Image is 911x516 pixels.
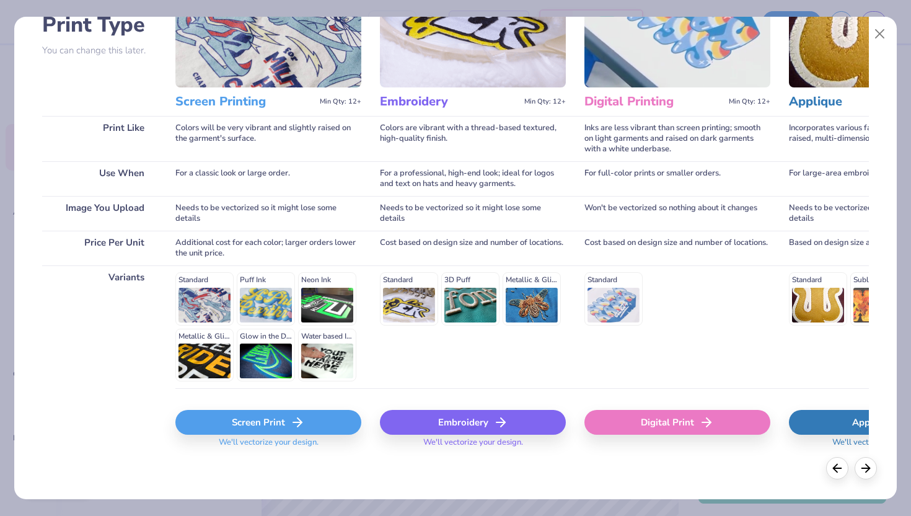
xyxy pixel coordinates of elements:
[42,231,157,265] div: Price Per Unit
[42,161,157,196] div: Use When
[214,437,323,455] span: We'll vectorize your design.
[320,97,361,106] span: Min Qty: 12+
[584,410,770,435] div: Digital Print
[584,231,770,265] div: Cost based on design size and number of locations.
[175,196,361,231] div: Needs to be vectorized so it might lose some details
[42,196,157,231] div: Image You Upload
[175,94,315,110] h3: Screen Printing
[175,116,361,161] div: Colors will be very vibrant and slightly raised on the garment's surface.
[418,437,528,455] span: We'll vectorize your design.
[175,410,361,435] div: Screen Print
[868,22,892,46] button: Close
[380,231,566,265] div: Cost based on design size and number of locations.
[380,94,519,110] h3: Embroidery
[584,161,770,196] div: For full-color prints or smaller orders.
[380,116,566,161] div: Colors are vibrant with a thread-based textured, high-quality finish.
[175,161,361,196] div: For a classic look or large order.
[380,410,566,435] div: Embroidery
[584,196,770,231] div: Won't be vectorized so nothing about it changes
[42,45,157,56] p: You can change this later.
[175,231,361,265] div: Additional cost for each color; larger orders lower the unit price.
[42,265,157,388] div: Variants
[42,116,157,161] div: Print Like
[729,97,770,106] span: Min Qty: 12+
[584,116,770,161] div: Inks are less vibrant than screen printing; smooth on light garments and raised on dark garments ...
[380,161,566,196] div: For a professional, high-end look; ideal for logos and text on hats and heavy garments.
[524,97,566,106] span: Min Qty: 12+
[380,196,566,231] div: Needs to be vectorized so it might lose some details
[584,94,724,110] h3: Digital Printing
